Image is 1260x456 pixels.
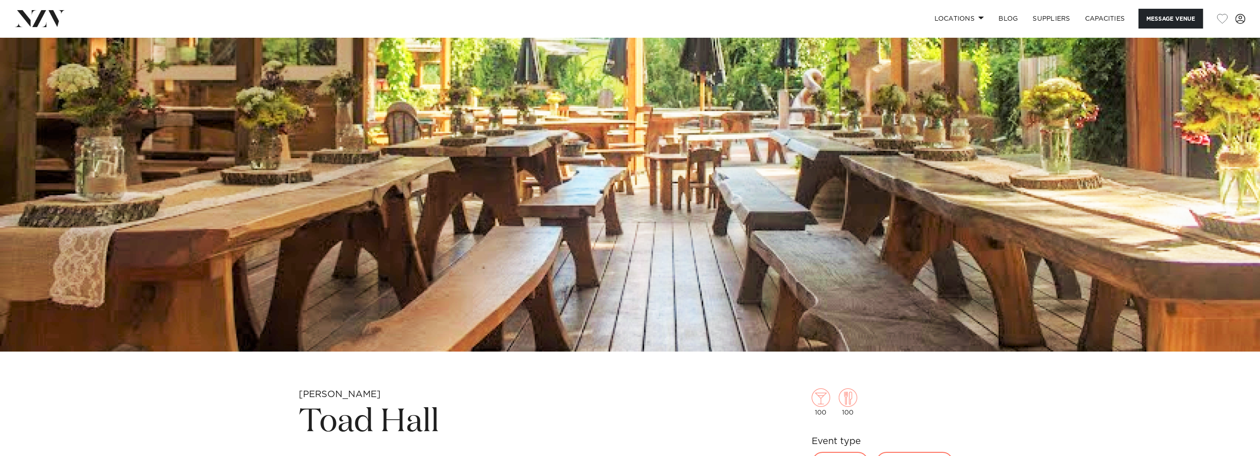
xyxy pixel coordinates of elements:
h6: Event type [812,434,962,448]
img: dining.png [839,388,857,407]
a: Locations [927,9,991,29]
img: cocktail.png [812,388,830,407]
div: 100 [812,388,830,416]
h1: Toad Hall [299,401,746,444]
a: BLOG [991,9,1025,29]
a: SUPPLIERS [1025,9,1077,29]
small: [PERSON_NAME] [299,390,381,399]
button: Message Venue [1138,9,1203,29]
a: Capacities [1078,9,1132,29]
div: 100 [839,388,857,416]
img: nzv-logo.png [15,10,65,27]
